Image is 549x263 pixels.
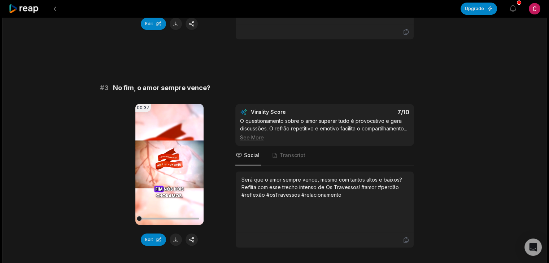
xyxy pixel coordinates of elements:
[141,18,166,30] button: Edit
[141,233,166,246] button: Edit
[113,83,210,93] span: No fim, o amor sempre vence?
[524,239,542,256] div: Open Intercom Messenger
[332,108,409,116] div: 7 /10
[135,104,204,225] video: Your browser does not support mp4 format.
[251,108,328,116] div: Virality Score
[100,83,109,93] span: # 3
[280,152,305,159] span: Transcript
[240,117,409,141] div: O questionamento sobre o amor superar tudo é provocativo e gera discussões. O refrão repetitivo e...
[461,3,497,15] button: Upgrade
[240,134,409,141] div: See More
[235,146,414,165] nav: Tabs
[244,152,260,159] span: Social
[241,176,408,199] div: Será que o amor sempre vence, mesmo com tantos altos e baixos? Reflita com esse trecho intenso de...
